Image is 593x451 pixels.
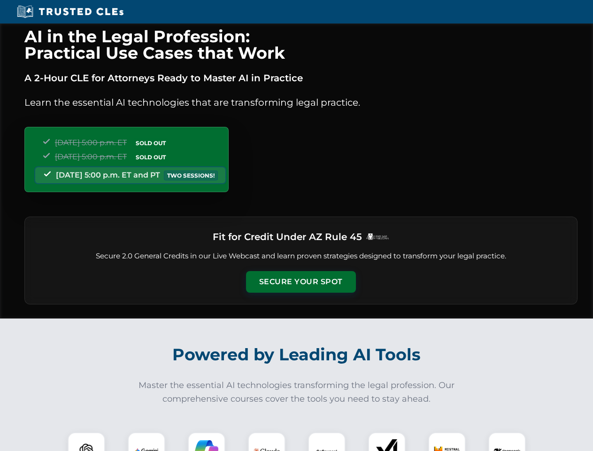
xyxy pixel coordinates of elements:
[246,271,356,293] button: Secure Your Spot
[37,338,557,371] h2: Powered by Leading AI Tools
[24,95,578,110] p: Learn the essential AI technologies that are transforming legal practice.
[24,28,578,61] h1: AI in the Legal Profession: Practical Use Cases that Work
[366,233,389,240] img: Logo
[14,5,126,19] img: Trusted CLEs
[132,152,169,162] span: SOLD OUT
[36,251,566,262] p: Secure 2.0 General Credits in our Live Webcast and learn proven strategies designed to transform ...
[213,228,362,245] h3: Fit for Credit Under AZ Rule 45
[24,70,578,86] p: A 2-Hour CLE for Attorneys Ready to Master AI in Practice
[132,138,169,148] span: SOLD OUT
[55,152,127,161] span: [DATE] 5:00 p.m. ET
[132,379,461,406] p: Master the essential AI technologies transforming the legal profession. Our comprehensive courses...
[55,138,127,147] span: [DATE] 5:00 p.m. ET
